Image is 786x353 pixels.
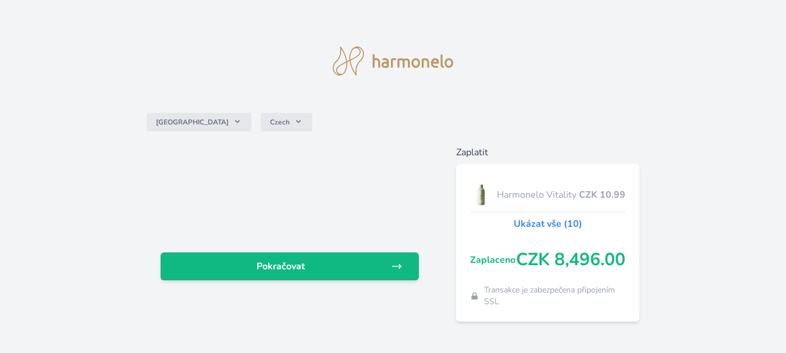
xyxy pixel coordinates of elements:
[484,284,626,308] span: Transakce je zabezpečena připojením SSL
[470,253,516,267] span: Zaplaceno
[261,113,312,131] button: Czech
[514,217,582,231] a: Ukázat vše (10)
[470,180,492,209] img: CLEAN_VITALITY_se_stinem_x-lo.jpg
[270,117,290,127] span: Czech
[456,145,639,159] h6: Zaplatit
[497,188,579,202] span: Harmonelo Vitality
[516,249,625,270] span: CZK 8,496.00
[147,113,251,131] button: [GEOGRAPHIC_DATA]
[170,259,391,273] span: Pokračovat
[333,47,454,76] img: logo.svg
[156,117,229,127] span: [GEOGRAPHIC_DATA]
[161,252,419,280] a: Pokračovat
[579,188,625,202] span: CZK 10.99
